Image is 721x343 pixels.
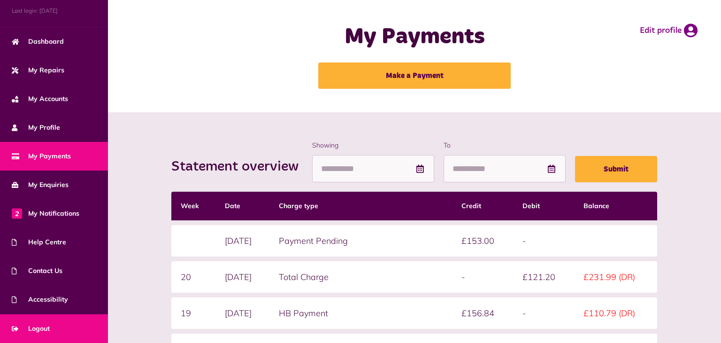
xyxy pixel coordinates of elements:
[452,192,513,220] th: Credit
[215,225,269,257] td: [DATE]
[12,209,79,218] span: My Notifications
[574,192,657,220] th: Balance
[444,140,566,150] label: To
[171,158,308,175] h2: Statement overview
[452,297,513,329] td: £156.84
[215,192,269,220] th: Date
[12,237,66,247] span: Help Centre
[269,192,452,220] th: Charge type
[12,94,68,104] span: My Accounts
[271,23,559,51] h1: My Payments
[574,261,657,293] td: £231.99 (DR)
[513,297,574,329] td: -
[269,261,452,293] td: Total Charge
[12,266,62,276] span: Contact Us
[312,140,434,150] label: Showing
[452,225,513,257] td: £153.00
[12,37,64,47] span: Dashboard
[12,180,69,190] span: My Enquiries
[215,297,269,329] td: [DATE]
[640,23,698,38] a: Edit profile
[269,225,452,257] td: Payment Pending
[269,297,452,329] td: HB Payment
[318,62,511,89] a: Make a Payment
[171,297,215,329] td: 19
[513,261,574,293] td: £121.20
[215,261,269,293] td: [DATE]
[171,192,215,220] th: Week
[12,208,22,218] span: 2
[12,295,68,304] span: Accessibility
[171,261,215,293] td: 20
[12,65,64,75] span: My Repairs
[12,151,71,161] span: My Payments
[12,7,96,15] span: Last login: [DATE]
[452,261,513,293] td: -
[575,156,657,182] button: Submit
[12,324,50,334] span: Logout
[574,297,657,329] td: £110.79 (DR)
[513,192,574,220] th: Debit
[12,123,60,133] span: My Profile
[513,225,574,257] td: -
